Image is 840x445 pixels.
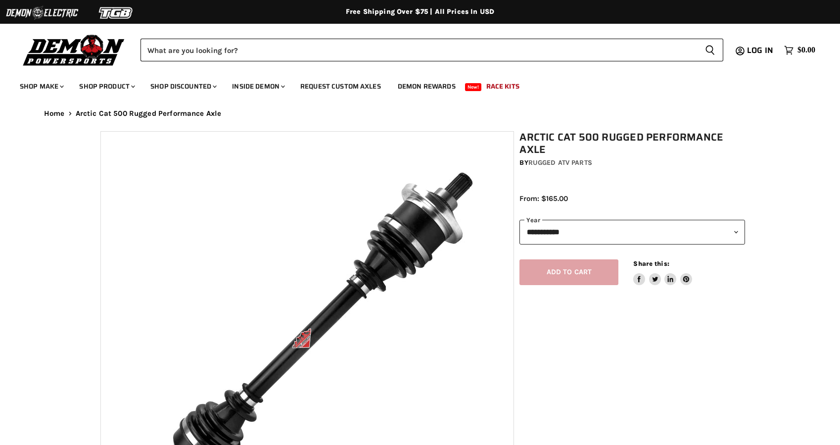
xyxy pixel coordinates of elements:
[479,76,527,97] a: Race Kits
[747,44,773,56] span: Log in
[519,194,568,203] span: From: $165.00
[519,131,745,156] h1: Arctic Cat 500 Rugged Performance Axle
[24,7,816,16] div: Free Shipping Over $75 | All Prices In USD
[12,76,70,97] a: Shop Make
[390,76,463,97] a: Demon Rewards
[5,3,79,22] img: Demon Electric Logo 2
[225,76,291,97] a: Inside Demon
[797,46,815,55] span: $0.00
[519,220,745,244] select: year
[140,39,723,61] form: Product
[633,260,669,267] span: Share this:
[24,109,816,118] nav: Breadcrumbs
[528,158,592,167] a: Rugged ATV Parts
[293,76,388,97] a: Request Custom Axles
[12,72,813,97] ul: Main menu
[465,83,482,91] span: New!
[140,39,697,61] input: Search
[697,39,723,61] button: Search
[20,32,128,67] img: Demon Powersports
[44,109,65,118] a: Home
[72,76,141,97] a: Shop Product
[743,46,779,55] a: Log in
[79,3,153,22] img: TGB Logo 2
[779,43,820,57] a: $0.00
[633,259,692,286] aside: Share this:
[143,76,223,97] a: Shop Discounted
[519,157,745,168] div: by
[76,109,222,118] span: Arctic Cat 500 Rugged Performance Axle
